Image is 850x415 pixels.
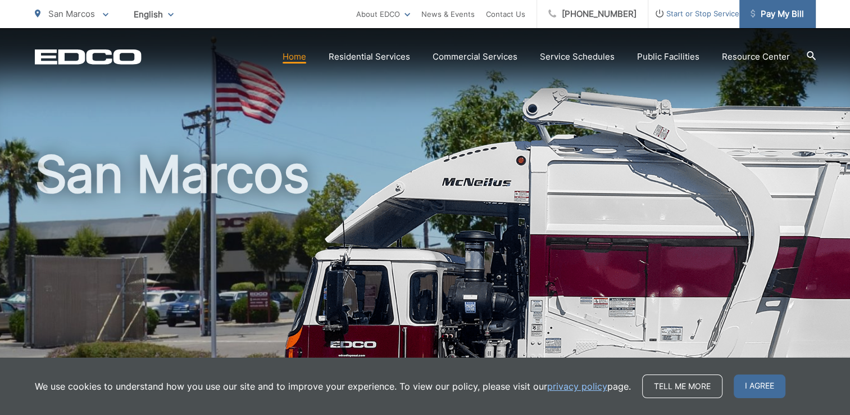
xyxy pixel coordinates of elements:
a: Residential Services [329,50,410,64]
a: Service Schedules [540,50,615,64]
a: Resource Center [722,50,790,64]
a: EDCD logo. Return to the homepage. [35,49,142,65]
span: Pay My Bill [751,7,804,21]
p: We use cookies to understand how you use our site and to improve your experience. To view our pol... [35,380,631,393]
a: Commercial Services [433,50,517,64]
a: Tell me more [642,375,722,398]
a: News & Events [421,7,475,21]
a: Home [283,50,306,64]
a: privacy policy [547,380,607,393]
a: Contact Us [486,7,525,21]
span: English [125,4,182,24]
a: Public Facilities [637,50,699,64]
span: I agree [734,375,785,398]
a: About EDCO [356,7,410,21]
span: San Marcos [48,8,95,19]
